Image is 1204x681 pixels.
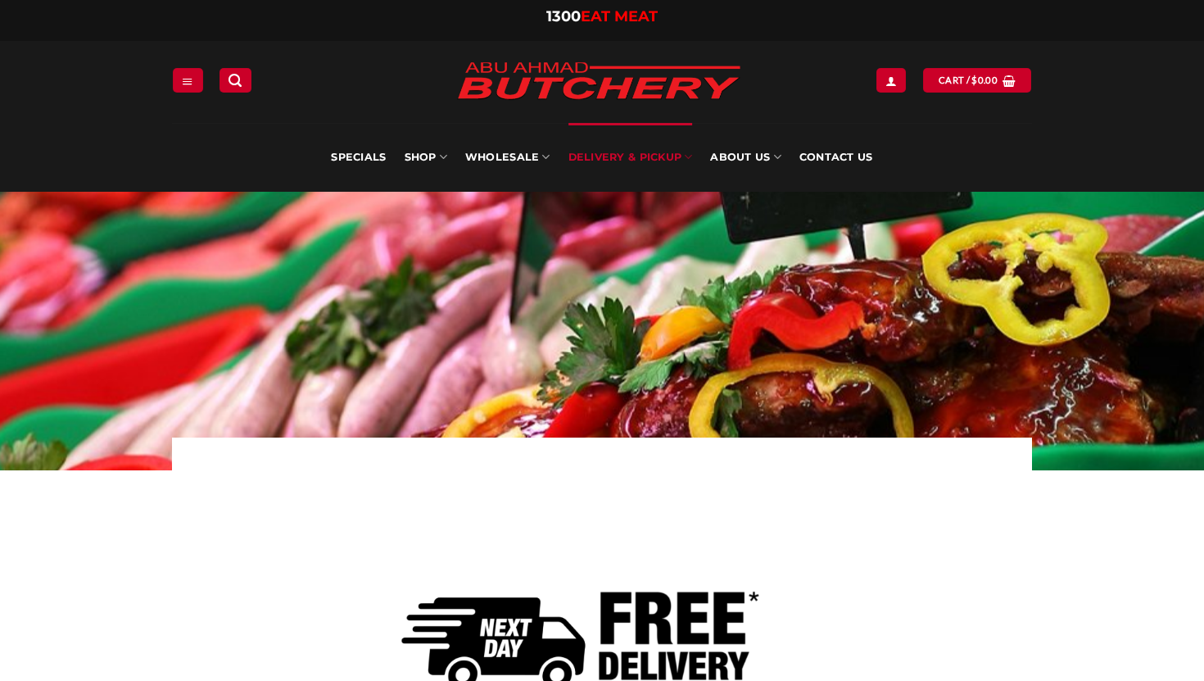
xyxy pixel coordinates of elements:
[799,123,873,192] a: Contact Us
[876,68,906,92] a: Login
[465,123,550,192] a: Wholesale
[939,73,998,88] span: Cart /
[581,7,658,25] span: EAT MEAT
[923,68,1031,92] a: View cart
[331,123,386,192] a: Specials
[971,73,977,88] span: $
[1135,615,1188,665] iframe: chat widget
[220,68,251,92] a: Search
[546,7,658,25] a: 1300EAT MEAT
[405,123,447,192] a: SHOP
[173,68,202,92] a: Menu
[710,123,781,192] a: About Us
[568,123,693,192] a: Delivery & Pickup
[971,75,998,85] bdi: 0.00
[546,7,581,25] span: 1300
[443,51,754,113] img: Abu Ahmad Butchery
